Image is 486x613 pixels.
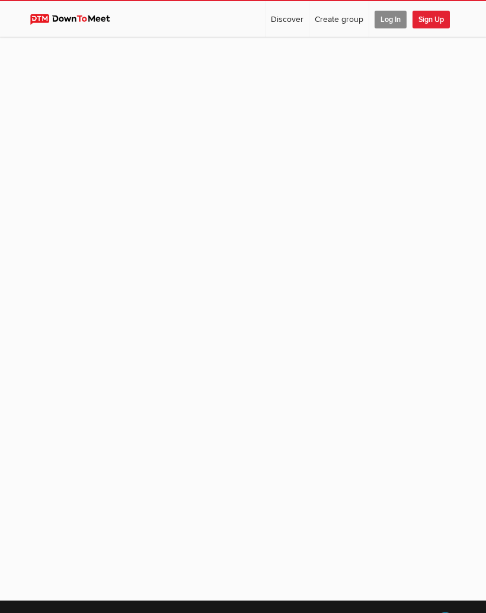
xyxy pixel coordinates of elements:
[30,14,121,25] img: DownToMeet
[375,11,407,28] span: Log In
[369,1,412,37] a: Log In
[413,11,450,28] span: Sign Up
[266,1,309,37] a: Discover
[413,1,455,37] a: Sign Up
[309,1,369,37] a: Create group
